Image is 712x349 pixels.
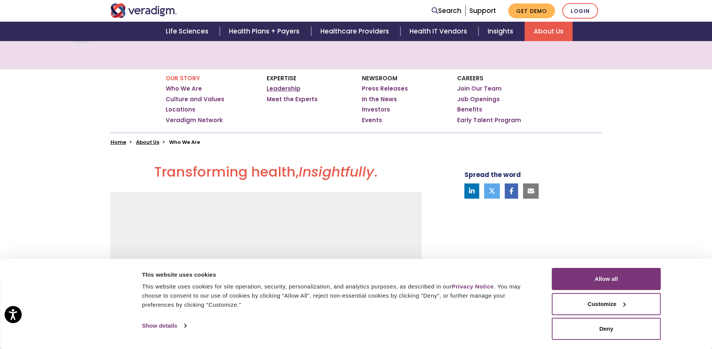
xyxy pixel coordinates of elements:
[457,106,482,113] a: Benefits
[362,116,382,124] a: Events
[432,6,461,16] a: Search
[552,318,661,340] button: Deny
[110,3,177,18] img: Veradigm logo
[166,116,223,124] a: Veradigm Network
[552,293,661,315] button: Customize
[157,22,220,41] a: Life Sciences
[136,139,159,146] a: About Us
[166,85,202,92] a: Who We Are
[478,22,525,41] a: Insights
[110,139,126,146] a: Home
[525,22,573,41] a: About Us
[464,170,521,179] strong: Spread the word
[400,22,478,41] a: Health IT Vendors
[166,96,224,103] a: Culture and Values
[110,164,422,186] h2: Transforming health, .
[508,3,555,18] a: Get Demo
[267,85,301,92] a: Leadership
[142,270,535,279] div: This website uses cookies
[457,116,521,124] a: Early Talent Program
[362,85,408,92] a: Press Releases
[299,162,374,182] em: Insightfully
[267,96,318,103] a: Meet the Experts
[220,22,311,41] a: Health Plans + Payers
[552,268,661,290] button: Allow all
[469,6,496,15] a: Support
[166,106,195,113] a: Locations
[457,85,502,92] a: Join Our Team
[362,96,397,103] a: In the News
[142,282,535,309] div: This website uses cookies for site operation, security, personalization, and analytics purposes, ...
[452,283,494,290] a: Privacy Notice
[457,96,500,103] a: Job Openings
[362,106,390,113] a: Investors
[311,22,400,41] a: Healthcare Providers
[562,3,598,19] a: Login
[142,320,186,331] a: Show details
